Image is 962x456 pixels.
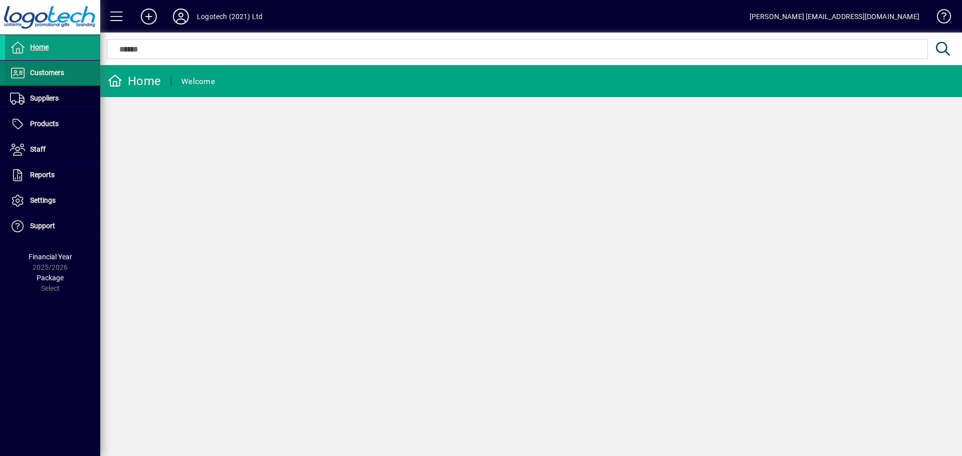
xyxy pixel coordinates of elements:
[5,137,100,162] a: Staff
[165,8,197,26] button: Profile
[5,112,100,137] a: Products
[181,74,215,90] div: Welcome
[133,8,165,26] button: Add
[30,196,56,204] span: Settings
[30,222,55,230] span: Support
[30,94,59,102] span: Suppliers
[108,73,161,89] div: Home
[37,274,64,282] span: Package
[5,61,100,86] a: Customers
[750,9,919,25] div: [PERSON_NAME] [EMAIL_ADDRESS][DOMAIN_NAME]
[5,188,100,213] a: Settings
[5,86,100,111] a: Suppliers
[30,171,55,179] span: Reports
[30,120,59,128] span: Products
[5,163,100,188] a: Reports
[929,2,949,35] a: Knowledge Base
[197,9,263,25] div: Logotech (2021) Ltd
[30,145,46,153] span: Staff
[5,214,100,239] a: Support
[30,69,64,77] span: Customers
[30,43,49,51] span: Home
[29,253,72,261] span: Financial Year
